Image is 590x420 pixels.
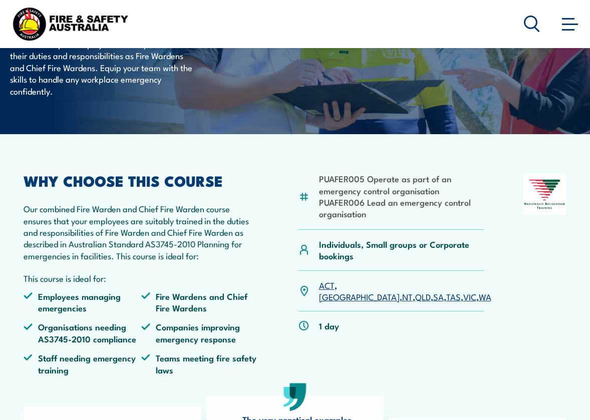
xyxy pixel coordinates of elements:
li: Employees managing emergencies [24,290,141,314]
img: Nationally Recognised Training logo. [523,174,566,215]
li: Teams meeting fire safety laws [141,352,259,375]
li: Companies improving emergency response [141,321,259,344]
a: WA [479,290,491,302]
p: 1 day [319,320,339,331]
h2: WHY CHOOSE THIS COURSE [24,174,259,187]
a: SA [433,290,444,302]
p: , , , , , , , [319,279,491,303]
li: PUAFER006 Lead an emergency control organisation [319,196,484,220]
li: Staff needing emergency training [24,352,141,375]
p: Our combined Fire Warden and Chief Fire Warden course ensures that your employees are suitably tr... [24,203,259,261]
p: This course is ideal for: [24,272,259,284]
li: Organisations needing AS3745-2010 compliance [24,321,141,344]
a: NT [402,290,413,302]
p: Individuals, Small groups or Corporate bookings [319,238,484,262]
a: TAS [446,290,461,302]
p: Our Fire Warden and Chief Fire Warden course ensures that your employees are fully trained in the... [10,27,193,97]
li: PUAFER005 Operate as part of an emergency control organisation [319,173,484,196]
a: QLD [415,290,431,302]
li: Fire Wardens and Chief Fire Wardens [141,290,259,314]
a: [GEOGRAPHIC_DATA] [319,290,400,302]
a: ACT [319,279,335,291]
a: VIC [463,290,476,302]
